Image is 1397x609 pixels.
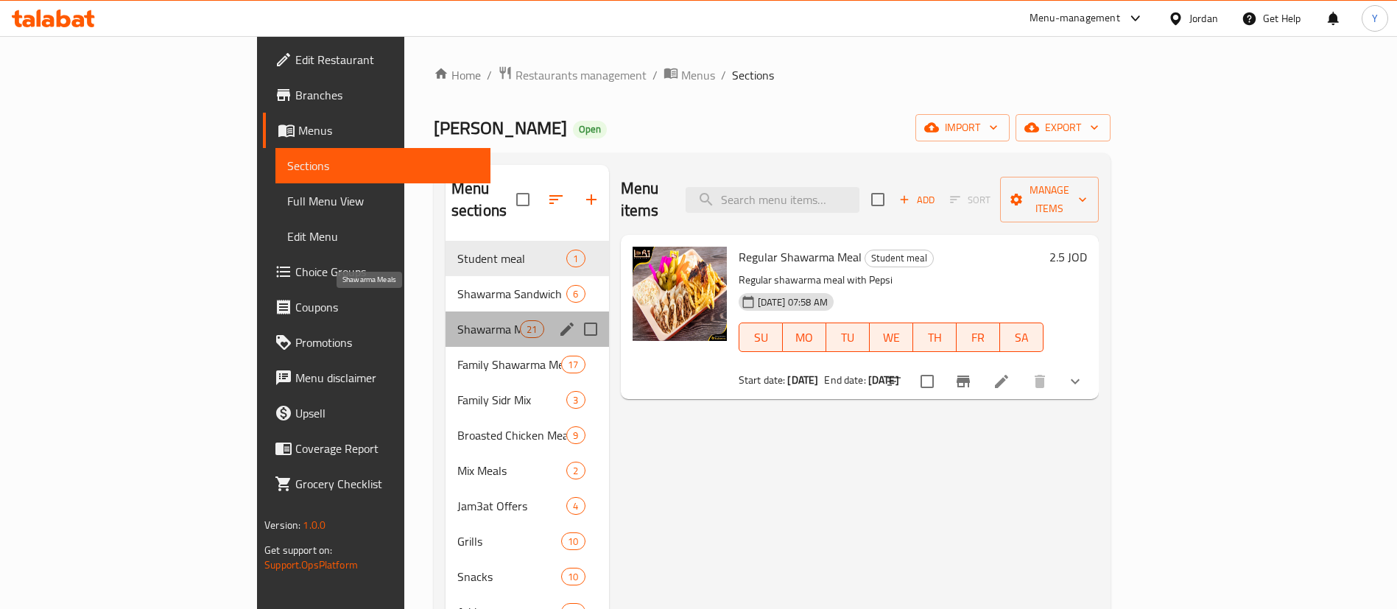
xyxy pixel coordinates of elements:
[893,189,940,211] span: Add item
[263,466,490,501] a: Grocery Checklist
[865,250,933,267] span: Student meal
[457,426,567,444] div: Broasted Chicken Meals
[275,183,490,219] a: Full Menu View
[303,515,326,535] span: 1.0.0
[868,370,899,390] b: [DATE]
[446,418,609,453] div: Broasted Chicken Meals9
[298,122,479,139] span: Menus
[826,323,870,352] button: TU
[897,191,937,208] span: Add
[264,541,332,560] span: Get support on:
[295,334,479,351] span: Promotions
[752,295,834,309] span: [DATE] 07:58 AM
[686,187,859,213] input: search
[732,66,774,84] span: Sections
[446,453,609,488] div: Mix Meals2
[566,285,585,303] div: items
[457,568,561,585] span: Snacks
[739,370,786,390] span: Start date:
[457,462,567,479] span: Mix Meals
[457,532,561,550] div: Grills
[915,114,1010,141] button: import
[295,263,479,281] span: Choice Groups
[824,370,865,390] span: End date:
[739,271,1044,289] p: Regular shawarma meal with Pepsi
[913,323,957,352] button: TH
[1189,10,1218,27] div: Jordan
[457,250,567,267] span: Student meal
[275,219,490,254] a: Edit Menu
[263,254,490,289] a: Choice Groups
[263,42,490,77] a: Edit Restaurant
[1066,373,1084,390] svg: Show Choices
[567,287,584,301] span: 6
[912,366,943,397] span: Select to update
[652,66,658,84] li: /
[567,252,584,266] span: 1
[1000,177,1099,222] button: Manage items
[287,192,479,210] span: Full Menu View
[498,66,647,85] a: Restaurants management
[434,66,1111,85] nav: breadcrumb
[515,66,647,84] span: Restaurants management
[919,327,951,348] span: TH
[562,570,584,584] span: 10
[457,320,520,338] span: Shawarma Meals
[446,241,609,276] div: Student meal1
[876,364,912,399] button: sort-choices
[787,370,818,390] b: [DATE]
[521,323,543,337] span: 21
[507,184,538,215] span: Select all sections
[520,320,543,338] div: items
[457,356,561,373] span: Family Shawarma Meals
[275,148,490,183] a: Sections
[739,323,783,352] button: SU
[561,568,585,585] div: items
[264,555,358,574] a: Support.OpsPlatform
[946,364,981,399] button: Branch-specific-item
[446,276,609,311] div: Shawarma Sandwich6
[446,559,609,594] div: Snacks10
[870,323,913,352] button: WE
[1000,323,1044,352] button: SA
[457,285,567,303] span: Shawarma Sandwich
[263,325,490,360] a: Promotions
[1030,10,1120,27] div: Menu-management
[457,391,567,409] span: Family Sidr Mix
[446,311,609,347] div: Shawarma Meals21edit
[263,395,490,431] a: Upsell
[566,391,585,409] div: items
[963,327,994,348] span: FR
[538,182,574,217] span: Sort sections
[789,327,820,348] span: MO
[263,77,490,113] a: Branches
[567,499,584,513] span: 4
[745,327,777,348] span: SU
[263,113,490,148] a: Menus
[457,497,567,515] span: Jam3at Offers
[664,66,715,85] a: Menus
[1006,327,1038,348] span: SA
[263,289,490,325] a: Coupons
[295,404,479,422] span: Upsell
[940,189,1000,211] span: Select section first
[993,373,1010,390] a: Edit menu item
[446,382,609,418] div: Family Sidr Mix3
[621,177,668,222] h2: Menu items
[263,360,490,395] a: Menu disclaimer
[295,86,479,104] span: Branches
[566,426,585,444] div: items
[1022,364,1058,399] button: delete
[1012,181,1087,218] span: Manage items
[567,429,584,443] span: 9
[295,475,479,493] span: Grocery Checklist
[566,250,585,267] div: items
[446,488,609,524] div: Jam3at Offers4
[446,524,609,559] div: Grills10
[832,327,864,348] span: TU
